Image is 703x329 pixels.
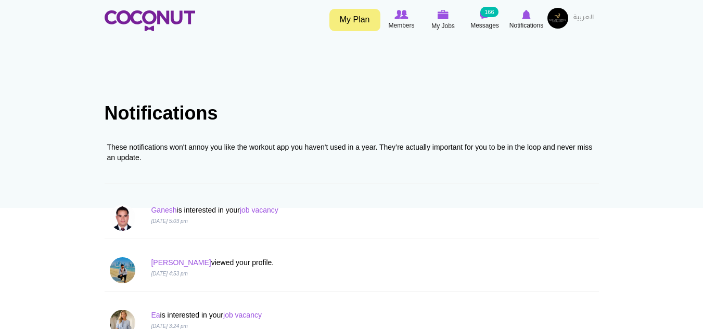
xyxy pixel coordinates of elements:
[151,218,187,224] i: [DATE] 5:03 pm
[151,257,468,268] p: viewed your profile.
[151,258,211,267] a: [PERSON_NAME]
[480,7,498,17] small: 166
[568,8,599,29] a: العربية
[151,271,187,277] i: [DATE] 4:53 pm
[151,206,176,214] a: Ganesh
[509,20,543,31] span: Notifications
[438,10,449,19] img: My Jobs
[107,142,596,163] div: These notifications won't annoy you like the workout app you haven't used in a year. They’re actu...
[240,206,278,214] a: job vacancy
[506,8,547,32] a: Notifications Notifications
[431,21,455,31] span: My Jobs
[464,8,506,32] a: Messages Messages 166
[522,10,531,19] img: Notifications
[151,205,468,215] p: is interested in your
[151,323,187,329] i: [DATE] 3:24 pm
[480,10,490,19] img: Messages
[388,20,414,31] span: Members
[329,9,380,31] a: My Plan
[151,311,160,319] a: Ea
[105,103,599,124] h1: Notifications
[223,311,262,319] a: job vacancy
[381,8,423,32] a: Browse Members Members
[151,310,468,320] p: is interested in your
[394,10,408,19] img: Browse Members
[423,8,464,32] a: My Jobs My Jobs
[470,20,499,31] span: Messages
[105,10,195,31] img: Home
